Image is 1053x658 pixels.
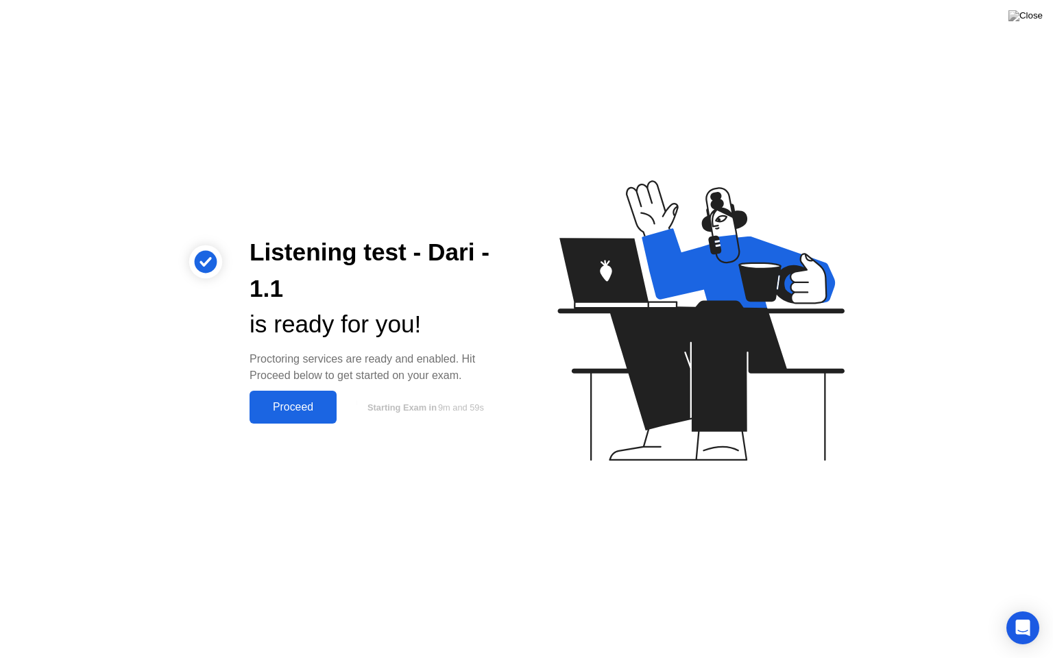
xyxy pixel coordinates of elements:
[1008,10,1043,21] img: Close
[1006,611,1039,644] div: Open Intercom Messenger
[250,234,505,307] div: Listening test - Dari - 1.1
[343,394,505,420] button: Starting Exam in9m and 59s
[250,306,505,343] div: is ready for you!
[250,351,505,384] div: Proctoring services are ready and enabled. Hit Proceed below to get started on your exam.
[438,402,484,413] span: 9m and 59s
[250,391,337,424] button: Proceed
[254,401,332,413] div: Proceed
